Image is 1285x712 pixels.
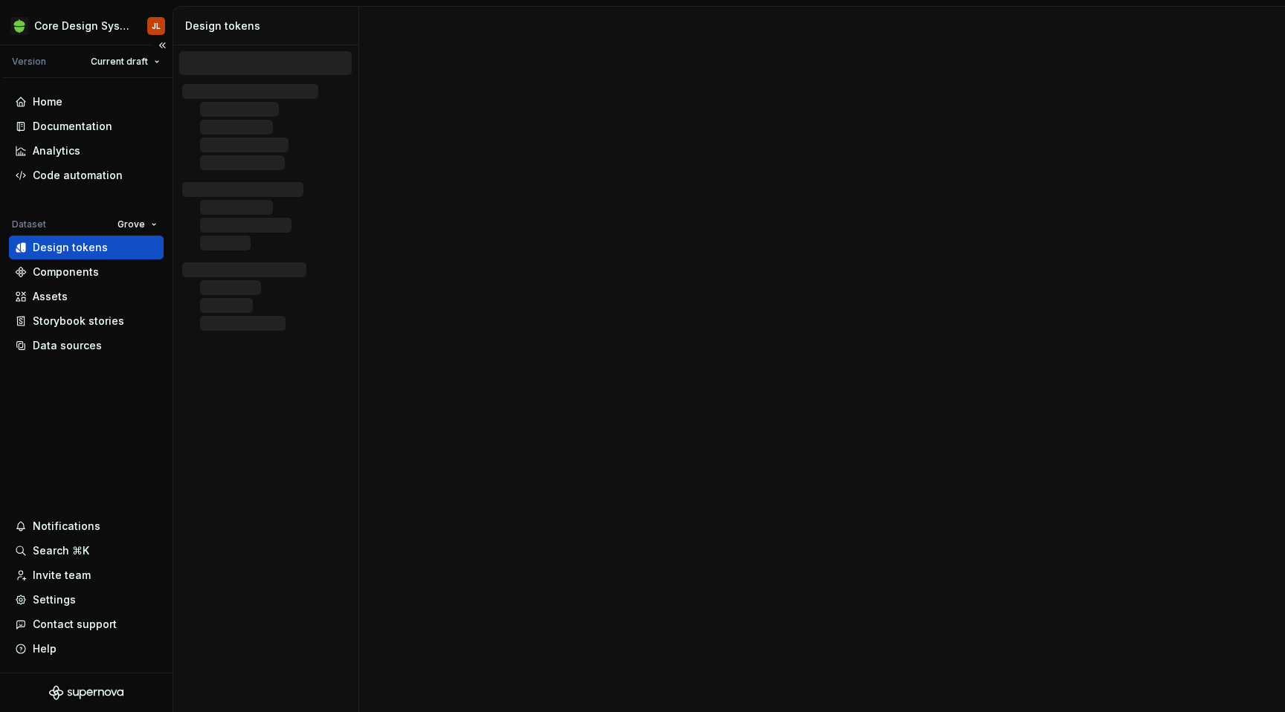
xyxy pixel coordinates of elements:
[34,19,129,33] div: Core Design System
[91,56,148,68] span: Current draft
[9,563,164,587] a: Invite team
[9,309,164,333] a: Storybook stories
[33,568,91,583] div: Invite team
[9,285,164,308] a: Assets
[185,19,352,33] div: Design tokens
[9,514,164,538] button: Notifications
[9,260,164,284] a: Components
[84,51,167,72] button: Current draft
[33,240,108,255] div: Design tokens
[9,236,164,259] a: Design tokens
[9,139,164,163] a: Analytics
[3,10,170,42] button: Core Design SystemJL
[33,119,112,134] div: Documentation
[33,641,57,656] div: Help
[9,334,164,357] a: Data sources
[12,56,46,68] div: Version
[9,588,164,612] a: Settings
[9,539,164,563] button: Search ⌘K
[152,20,161,32] div: JL
[9,90,164,114] a: Home
[9,114,164,138] a: Documentation
[33,168,123,183] div: Code automation
[33,592,76,607] div: Settings
[9,164,164,187] a: Code automation
[117,219,145,230] span: Grove
[33,265,99,279] div: Components
[33,617,117,632] div: Contact support
[49,685,123,700] svg: Supernova Logo
[10,17,28,35] img: 236da360-d76e-47e8-bd69-d9ae43f958f1.png
[33,314,124,329] div: Storybook stories
[33,338,102,353] div: Data sources
[33,289,68,304] div: Assets
[33,94,62,109] div: Home
[152,35,173,56] button: Collapse sidebar
[9,612,164,636] button: Contact support
[33,143,80,158] div: Analytics
[33,519,100,534] div: Notifications
[33,543,89,558] div: Search ⌘K
[111,214,164,235] button: Grove
[12,219,46,230] div: Dataset
[9,637,164,661] button: Help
